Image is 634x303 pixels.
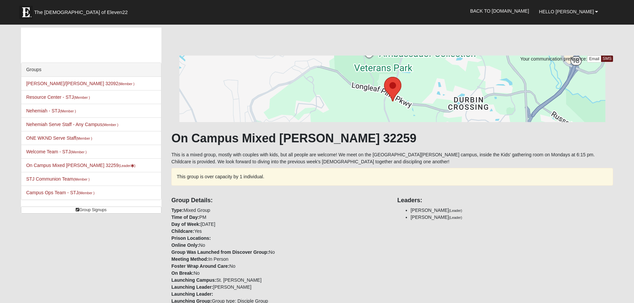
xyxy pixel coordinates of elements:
small: (Member ) [60,109,76,113]
small: (Member ) [71,150,87,154]
small: (Leader ) [118,164,135,168]
li: [PERSON_NAME] [411,207,613,214]
strong: Time of Day: [171,215,199,220]
small: (Member ) [74,95,90,99]
span: Your communication preference: [520,56,587,62]
strong: Online Only: [171,242,199,248]
a: Group Signups [21,207,161,214]
strong: Type: [171,208,183,213]
h1: On Campus Mixed [PERSON_NAME] 32259 [171,131,613,145]
a: Nehemiah - STJ(Member ) [26,108,76,113]
li: [PERSON_NAME] [411,214,613,221]
a: Nehemiah Serve Staff - Any Campus(Member ) [26,122,118,127]
span: Hello [PERSON_NAME] [539,9,594,14]
a: STJ Communion Team(Member ) [26,176,90,182]
strong: Launching Campus: [171,277,216,283]
strong: Childcare: [171,228,194,234]
a: Email [587,56,601,63]
a: ONE WKND Serve Staff(Member ) [26,135,92,141]
span: The [DEMOGRAPHIC_DATA] of Eleven22 [34,9,128,16]
small: (Member ) [118,82,134,86]
img: Eleven22 logo [19,6,33,19]
strong: Prison Locations: [171,235,211,241]
small: (Member ) [76,136,92,140]
h4: Group Details: [171,197,387,204]
strong: Day of Week: [171,222,201,227]
a: Back to [DOMAIN_NAME] [465,3,534,19]
h4: Leaders: [397,197,613,204]
strong: On Break: [171,270,194,276]
small: (Member ) [79,191,95,195]
a: Resource Center - STJ(Member ) [26,94,90,100]
small: (Leader) [449,209,462,213]
strong: Foster Wrap Around Care: [171,263,229,269]
small: (Leader) [449,216,462,220]
small: (Member ) [74,177,90,181]
strong: Group Was Launched from Discover Group: [171,249,269,255]
strong: Meeting Method: [171,256,208,262]
a: Hello [PERSON_NAME] [534,3,603,20]
div: This group is over capacity by 1 individual. [171,168,613,186]
a: Campus Ops Team - STJ(Member ) [26,190,95,195]
strong: Launching Leader: [171,284,213,290]
a: [PERSON_NAME]/[PERSON_NAME] 32092(Member ) [26,81,134,86]
a: On Campus Mixed [PERSON_NAME] 32259(Leader) [26,163,135,168]
a: SMS [601,56,613,62]
div: Groups [21,63,161,77]
a: Welcome Team - STJ(Member ) [26,149,87,154]
small: (Member ) [102,123,118,127]
a: The [DEMOGRAPHIC_DATA] of Eleven22 [16,2,149,19]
